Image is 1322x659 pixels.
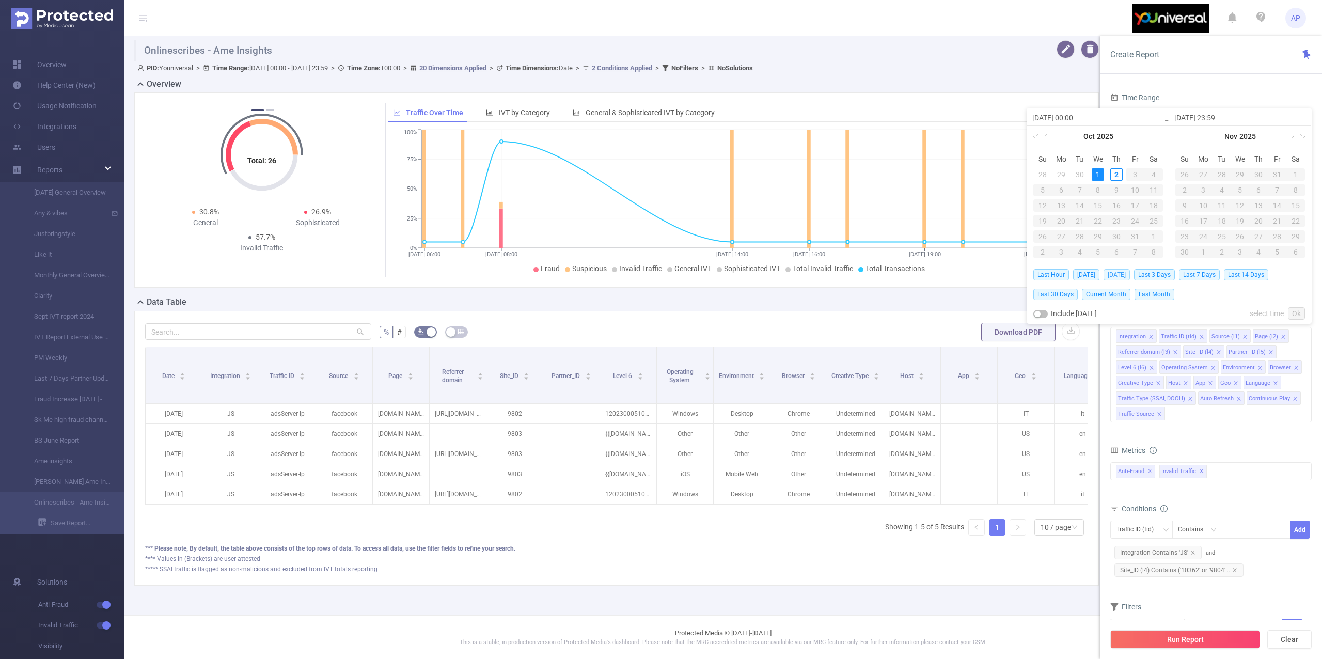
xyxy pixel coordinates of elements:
[393,109,400,116] i: icon: line-chart
[1249,167,1268,182] td: October 30, 2025
[1175,154,1194,164] span: Su
[406,108,463,117] span: Traffic Over Time
[1268,229,1286,244] td: November 28, 2025
[1231,229,1250,244] td: November 26, 2025
[1161,330,1197,343] div: Traffic ID (tid)
[1194,151,1213,167] th: Mon
[1116,521,1161,538] div: Traffic ID (tid)
[989,520,1005,535] a: 1
[717,64,753,72] b: No Solutions
[347,64,381,72] b: Time Zone:
[1033,229,1052,244] td: October 26, 2025
[1229,346,1266,359] div: Partner_ID (l5)
[21,244,112,265] a: Like it
[1156,381,1161,387] i: icon: close
[1286,151,1305,167] th: Sat
[1126,198,1144,213] td: October 17, 2025
[1231,151,1250,167] th: Wed
[1231,168,1250,181] div: 29
[38,636,124,656] span: Visibility
[1116,345,1181,358] li: Referrer domain (l3)
[1231,213,1250,229] td: November 19, 2025
[1208,381,1213,387] i: icon: close
[1107,213,1126,229] td: October 23, 2025
[1148,465,1152,478] span: ✕
[1071,154,1089,164] span: Tu
[1110,93,1159,102] span: Time Range
[1144,198,1163,213] td: October 18, 2025
[1144,168,1163,181] div: 4
[573,109,580,116] i: icon: bar-chart
[1211,330,1240,343] div: Source (l1)
[1126,182,1144,198] td: October 10, 2025
[1052,229,1071,244] td: October 27, 2025
[1236,396,1241,402] i: icon: close
[1286,168,1305,181] div: 1
[1244,376,1281,389] li: Language
[1199,334,1204,340] i: icon: close
[1089,167,1108,182] td: October 1, 2025
[1107,184,1126,196] div: 9
[1144,184,1163,196] div: 11
[1071,184,1089,196] div: 7
[1246,376,1270,390] div: Language
[38,594,124,615] span: Anti-Fraud
[1118,376,1153,390] div: Creative Type
[1107,167,1126,182] td: October 2, 2025
[1231,182,1250,198] td: November 5, 2025
[1033,184,1052,196] div: 5
[586,108,715,117] span: General & Sophisticated IVT by Category
[1126,167,1144,182] td: October 3, 2025
[21,348,112,368] a: PM Weekly
[1249,184,1268,196] div: 6
[973,524,980,530] i: icon: left
[1193,376,1216,389] li: App
[1223,126,1238,147] a: Nov
[1194,154,1213,164] span: Mo
[1089,151,1108,167] th: Wed
[1175,182,1194,198] td: November 2, 2025
[1107,182,1126,198] td: October 9, 2025
[21,286,112,306] a: Clarity
[1161,361,1208,374] div: Operating System
[1268,213,1286,229] td: November 21, 2025
[486,64,496,72] span: >
[1107,154,1126,164] span: Th
[1268,168,1286,181] div: 31
[1157,412,1162,418] i: icon: close
[1089,198,1108,213] td: October 15, 2025
[1268,182,1286,198] td: November 7, 2025
[1071,213,1089,229] td: October 21, 2025
[1033,167,1052,182] td: September 28, 2025
[147,78,181,90] h2: Overview
[1268,198,1286,213] td: November 14, 2025
[1116,360,1157,374] li: Level 6 (l6)
[21,389,112,410] a: Fraud Increase [DATE] -
[328,64,338,72] span: >
[1249,392,1290,405] div: Continuous Play
[21,265,112,286] a: Monthly General Overview JS Yahoo
[1175,151,1194,167] th: Sun
[1116,391,1196,405] li: Traffic Type (SSAI, DOOH)
[1052,184,1071,196] div: 6
[1041,520,1071,535] div: 10 / page
[1072,524,1078,531] i: icon: down
[1118,346,1170,359] div: Referrer domain (l3)
[1268,154,1286,164] span: Fr
[1126,184,1144,196] div: 10
[1213,213,1231,229] td: November 18, 2025
[1233,381,1238,387] i: icon: close
[1213,184,1231,196] div: 4
[400,64,410,72] span: >
[1194,168,1213,181] div: 27
[1126,168,1144,181] div: 3
[1213,154,1231,164] span: Tu
[1213,168,1231,181] div: 28
[1175,198,1194,213] td: November 9, 2025
[1249,198,1268,213] td: November 13, 2025
[1268,350,1273,356] i: icon: close
[671,64,698,72] b: No Filters
[1036,168,1049,181] div: 28
[1175,168,1194,181] div: 26
[1144,154,1163,164] span: Sa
